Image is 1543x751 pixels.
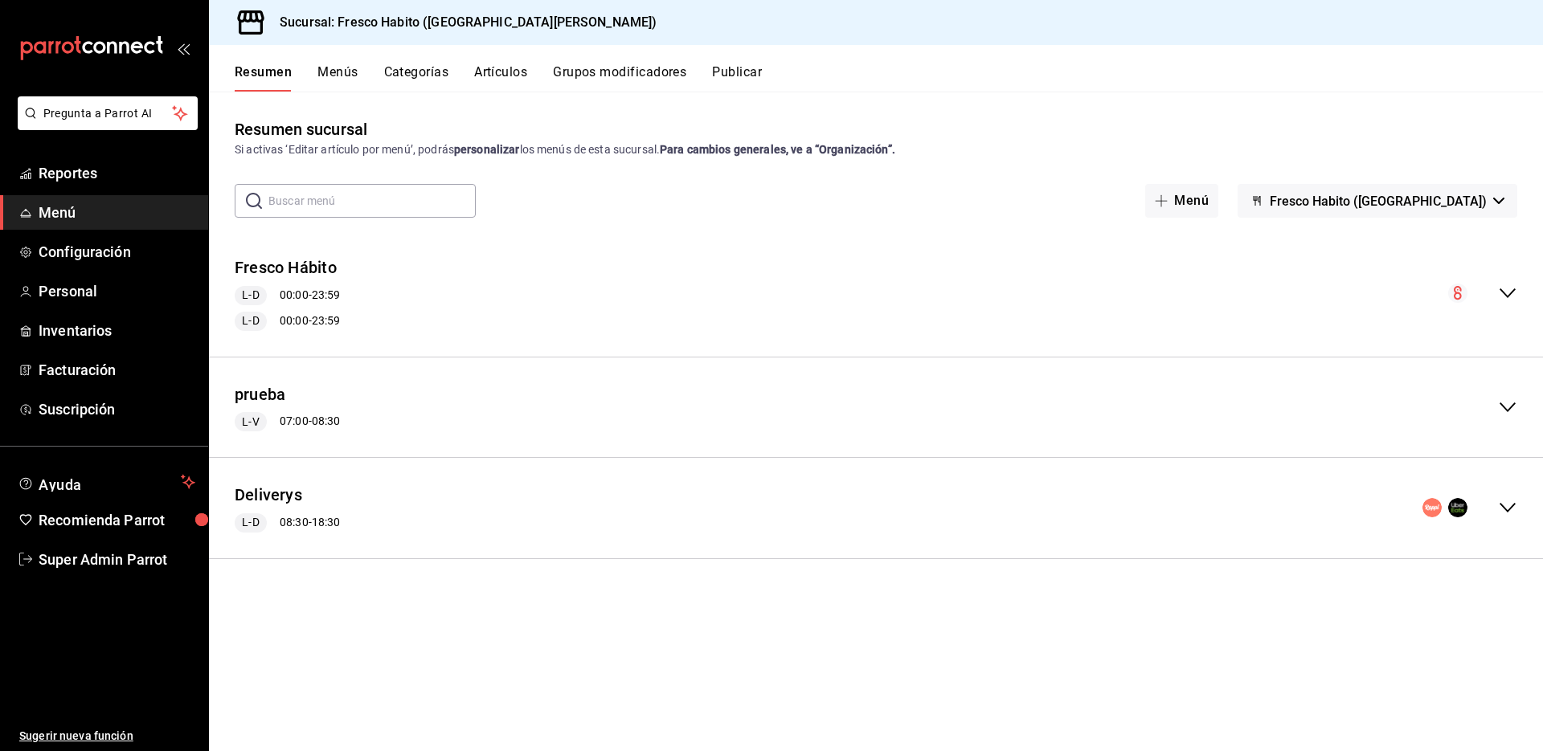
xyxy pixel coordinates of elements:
[43,105,173,122] span: Pregunta a Parrot AI
[235,117,367,141] div: Resumen sucursal
[39,398,195,420] span: Suscripción
[39,549,195,570] span: Super Admin Parrot
[553,64,686,92] button: Grupos modificadores
[39,162,195,184] span: Reportes
[39,472,174,492] span: Ayuda
[235,312,340,331] div: 00:00 - 23:59
[19,728,195,745] span: Sugerir nueva función
[1270,194,1487,209] span: Fresco Habito ([GEOGRAPHIC_DATA])
[384,64,449,92] button: Categorías
[1238,184,1517,218] button: Fresco Habito ([GEOGRAPHIC_DATA])
[235,64,1543,92] div: navigation tabs
[235,141,1517,158] div: Si activas ‘Editar artículo por menú’, podrás los menús de esta sucursal.
[235,414,265,431] span: L-V
[235,412,340,431] div: 07:00 - 08:30
[235,312,265,329] span: L-D
[235,256,337,280] button: Fresco Hábito
[474,64,527,92] button: Artículos
[39,202,195,223] span: Menú
[39,320,195,341] span: Inventarios
[454,143,520,156] strong: personalizar
[235,383,285,406] button: prueba
[39,359,195,381] span: Facturación
[209,370,1543,445] div: collapse-menu-row
[18,96,198,130] button: Pregunta a Parrot AI
[712,64,762,92] button: Publicar
[11,116,198,133] a: Pregunta a Parrot AI
[235,287,265,304] span: L-D
[39,280,195,302] span: Personal
[267,13,657,32] h3: Sucursal: Fresco Habito ([GEOGRAPHIC_DATA][PERSON_NAME])
[39,509,195,531] span: Recomienda Parrot
[317,64,358,92] button: Menús
[177,42,190,55] button: open_drawer_menu
[209,471,1543,545] div: collapse-menu-row
[660,143,895,156] strong: Para cambios generales, ve a “Organización”.
[235,286,340,305] div: 00:00 - 23:59
[235,514,265,531] span: L-D
[235,484,302,507] button: Deliverys
[1145,184,1218,218] button: Menú
[235,64,292,92] button: Resumen
[209,243,1543,344] div: collapse-menu-row
[39,241,195,263] span: Configuración
[268,185,476,217] input: Buscar menú
[235,513,340,533] div: 08:30 - 18:30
